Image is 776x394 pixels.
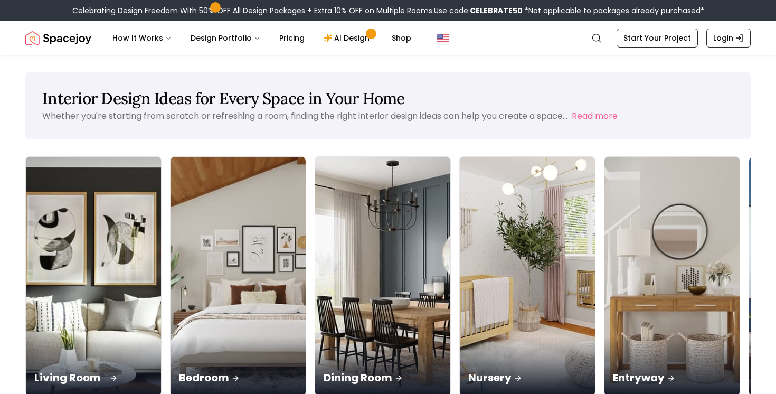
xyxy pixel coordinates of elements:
[523,5,704,16] span: *Not applicable to packages already purchased*
[104,27,420,49] nav: Main
[179,370,297,385] p: Bedroom
[437,32,449,44] img: United States
[25,21,751,55] nav: Global
[324,370,442,385] p: Dining Room
[315,27,381,49] a: AI Design
[25,27,91,49] img: Spacejoy Logo
[72,5,704,16] div: Celebrating Design Freedom With 50% OFF All Design Packages + Extra 10% OFF on Multiple Rooms.
[104,27,180,49] button: How It Works
[383,27,420,49] a: Shop
[25,27,91,49] a: Spacejoy
[182,27,269,49] button: Design Portfolio
[42,110,567,122] p: Whether you're starting from scratch or refreshing a room, finding the right interior design idea...
[271,27,313,49] a: Pricing
[706,29,751,48] a: Login
[617,29,698,48] a: Start Your Project
[470,5,523,16] b: CELEBRATE50
[34,370,153,385] p: Living Room
[572,110,618,123] button: Read more
[434,5,523,16] span: Use code:
[468,370,586,385] p: Nursery
[613,370,731,385] p: Entryway
[42,89,734,108] h1: Interior Design Ideas for Every Space in Your Home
